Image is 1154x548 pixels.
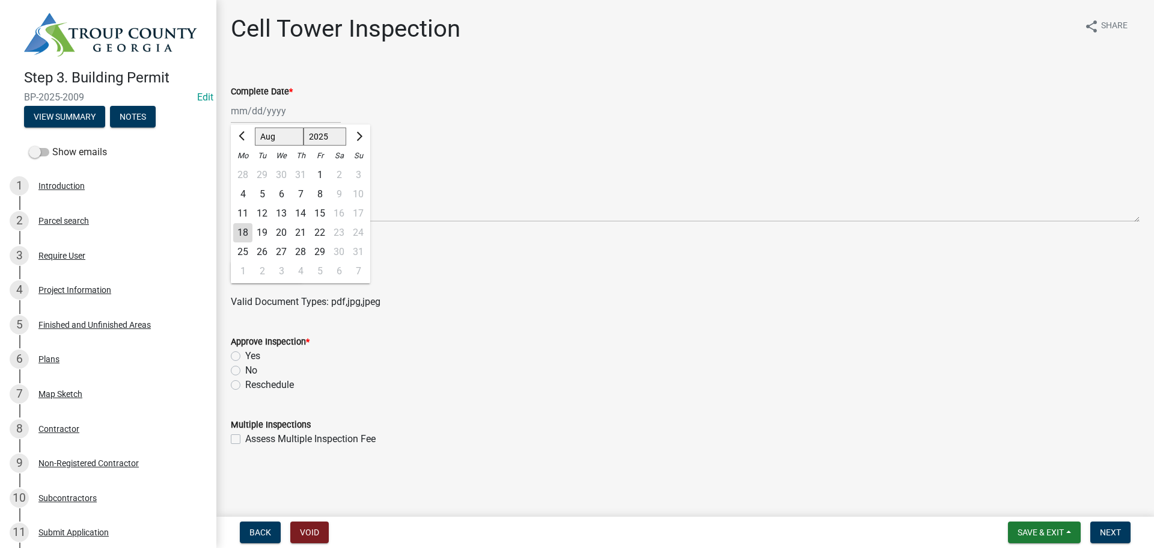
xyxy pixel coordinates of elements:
[310,262,329,281] div: 5
[272,165,291,185] div: 30
[252,165,272,185] div: Tuesday, July 29, 2025
[310,242,329,262] div: Friday, August 29, 2025
[290,522,329,543] button: Void
[197,91,213,103] a: Edit
[272,204,291,223] div: 13
[272,204,291,223] div: Wednesday, August 13, 2025
[233,223,252,242] div: 18
[252,262,272,281] div: Tuesday, September 2, 2025
[38,425,79,433] div: Contractor
[310,204,329,223] div: 15
[233,262,252,281] div: Monday, September 1, 2025
[310,204,329,223] div: Friday, August 15, 2025
[272,242,291,262] div: Wednesday, August 27, 2025
[197,91,213,103] wm-modal-confirm: Edit Application Number
[24,91,192,103] span: BP-2025-2009
[291,165,310,185] div: 31
[272,223,291,242] div: Wednesday, August 20, 2025
[291,242,310,262] div: Thursday, August 28, 2025
[310,185,329,204] div: Friday, August 8, 2025
[10,211,29,230] div: 2
[272,185,291,204] div: 6
[233,185,252,204] div: Monday, August 4, 2025
[231,99,341,123] input: mm/dd/yyyy
[351,127,365,146] button: Next month
[304,128,347,146] select: Select year
[10,246,29,265] div: 3
[10,349,29,369] div: 6
[38,217,89,225] div: Parcel search
[38,459,139,467] div: Non-Registered Contractor
[272,185,291,204] div: Wednesday, August 6, 2025
[38,182,85,190] div: Introduction
[245,363,257,378] label: No
[310,262,329,281] div: Friday, September 5, 2025
[38,390,82,398] div: Map Sketch
[329,146,349,165] div: Sa
[291,185,310,204] div: 7
[233,185,252,204] div: 4
[272,146,291,165] div: We
[272,262,291,281] div: Wednesday, September 3, 2025
[233,242,252,262] div: 25
[10,315,29,334] div: 5
[291,185,310,204] div: Thursday, August 7, 2025
[252,223,272,242] div: Tuesday, August 19, 2025
[245,349,260,363] label: Yes
[252,146,272,165] div: Tu
[245,432,376,446] label: Assess Multiple Inspection Fee
[233,165,252,185] div: Monday, July 28, 2025
[10,384,29,404] div: 7
[29,145,107,159] label: Show emails
[252,204,272,223] div: Tuesday, August 12, 2025
[272,223,291,242] div: 20
[252,262,272,281] div: 2
[38,251,85,260] div: Require User
[233,262,252,281] div: 1
[349,146,368,165] div: Su
[1101,19,1128,34] span: Share
[291,262,310,281] div: 4
[236,127,250,146] button: Previous month
[272,242,291,262] div: 27
[233,223,252,242] div: Monday, August 18, 2025
[231,88,293,96] label: Complete Date
[1018,528,1064,537] span: Save & Exit
[291,204,310,223] div: Thursday, August 14, 2025
[252,242,272,262] div: Tuesday, August 26, 2025
[10,419,29,439] div: 8
[10,454,29,473] div: 9
[291,223,310,242] div: Thursday, August 21, 2025
[240,522,281,543] button: Back
[10,280,29,300] div: 4
[231,296,380,307] span: Valid Document Types: pdf,jpg,jpeg
[252,185,272,204] div: Tuesday, August 5, 2025
[249,528,271,537] span: Back
[233,204,252,223] div: 11
[291,204,310,223] div: 14
[110,106,156,128] button: Notes
[1084,19,1099,34] i: share
[310,223,329,242] div: 22
[38,321,151,329] div: Finished and Unfinished Areas
[233,146,252,165] div: Mo
[252,165,272,185] div: 29
[231,338,310,346] label: Approve Inspection
[252,242,272,262] div: 26
[252,223,272,242] div: 19
[10,488,29,508] div: 10
[38,286,111,294] div: Project Information
[24,13,197,57] img: Troup County, Georgia
[310,242,329,262] div: 29
[1075,14,1137,38] button: shareShare
[272,262,291,281] div: 3
[38,528,109,537] div: Submit Application
[10,523,29,542] div: 11
[10,176,29,195] div: 1
[1008,522,1081,543] button: Save & Exit
[231,421,311,429] label: Multiple Inspections
[310,223,329,242] div: Friday, August 22, 2025
[245,378,294,392] label: Reschedule
[310,165,329,185] div: 1
[24,112,105,122] wm-modal-confirm: Summary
